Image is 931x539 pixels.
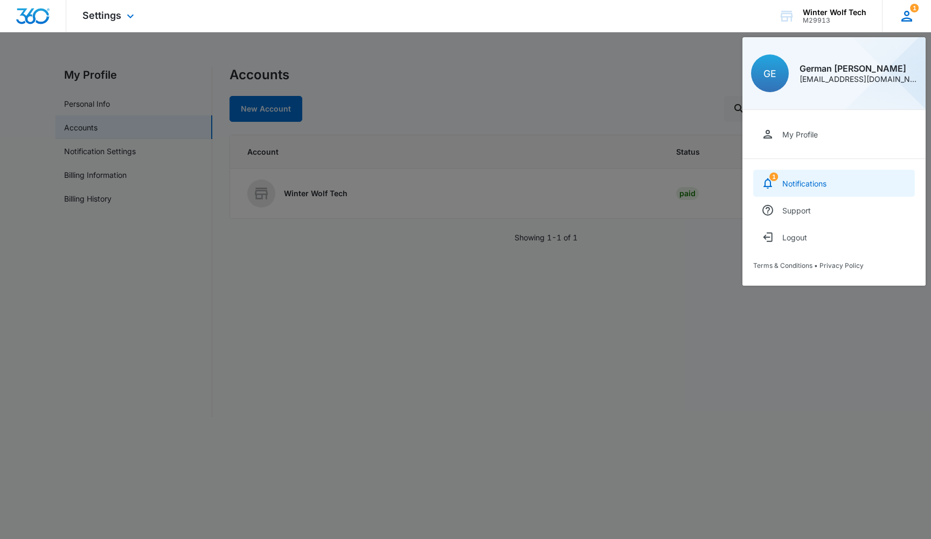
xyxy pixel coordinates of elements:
div: Support [782,206,811,215]
div: German [PERSON_NAME] [800,64,917,73]
a: My Profile [753,121,915,148]
div: Notifications [782,179,826,188]
div: My Profile [782,130,818,139]
span: 1 [910,4,919,12]
div: • [753,261,915,269]
div: Logout [782,233,807,242]
div: [EMAIL_ADDRESS][DOMAIN_NAME] [800,75,917,83]
span: 1 [769,172,778,181]
a: Privacy Policy [819,261,864,269]
span: GE [763,68,776,79]
a: Support [753,197,915,224]
div: notifications count [910,4,919,12]
div: account name [803,8,866,17]
div: account id [803,17,866,24]
button: Logout [753,224,915,251]
div: notifications count [769,172,778,181]
span: Settings [82,10,121,21]
a: Terms & Conditions [753,261,812,269]
a: notifications countNotifications [753,170,915,197]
